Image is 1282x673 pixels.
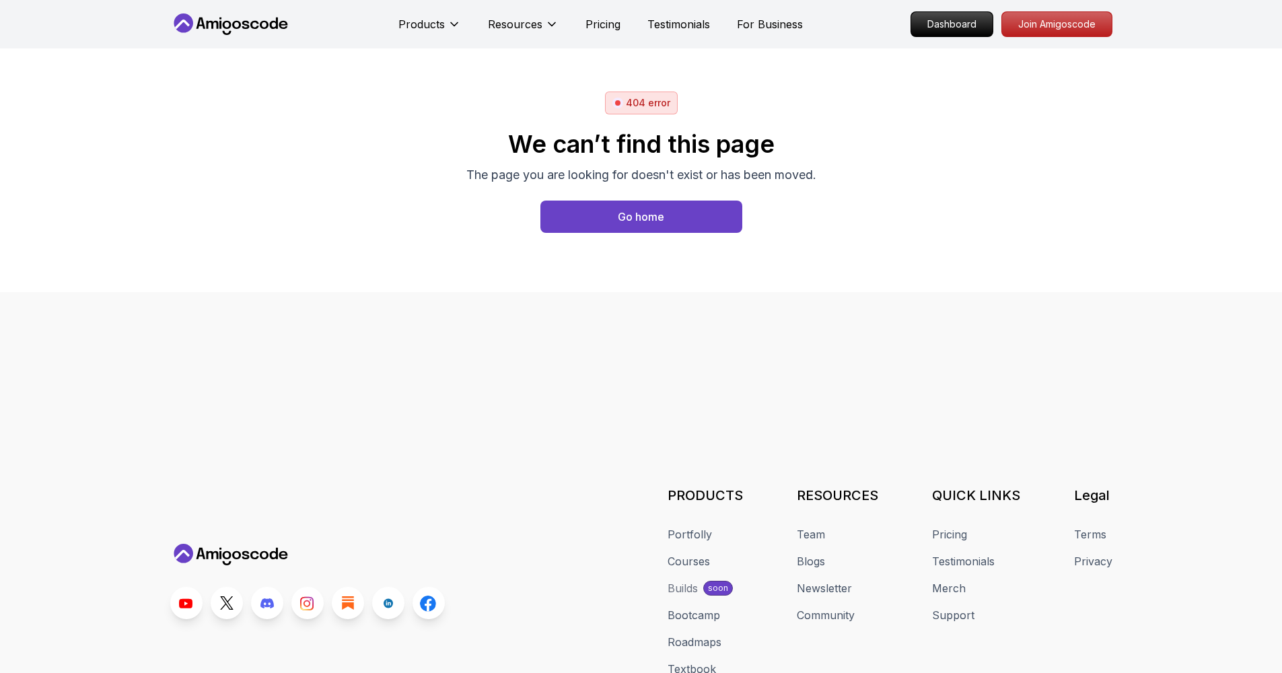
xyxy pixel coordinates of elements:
[488,16,542,32] p: Resources
[291,587,324,619] a: Instagram link
[668,553,710,569] a: Courses
[1074,486,1112,505] h3: Legal
[1074,526,1106,542] a: Terms
[332,587,364,619] a: Blog link
[668,634,721,650] a: Roadmaps
[911,12,993,36] p: Dashboard
[797,486,878,505] h3: RESOURCES
[413,587,445,619] a: Facebook link
[626,96,670,110] p: 404 error
[1074,553,1112,569] a: Privacy
[170,587,203,619] a: Youtube link
[372,587,404,619] a: LinkedIn link
[618,209,664,225] div: Go home
[540,201,742,233] a: Home page
[932,580,966,596] a: Merch
[932,526,967,542] a: Pricing
[647,16,710,32] a: Testimonials
[708,583,728,594] p: soon
[398,16,445,32] p: Products
[797,526,825,542] a: Team
[668,607,720,623] a: Bootcamp
[466,166,816,184] p: The page you are looking for doesn't exist or has been moved.
[932,486,1020,505] h3: QUICK LINKS
[932,607,974,623] a: Support
[797,553,825,569] a: Blogs
[797,607,855,623] a: Community
[251,587,283,619] a: Discord link
[540,201,742,233] button: Go home
[466,131,816,157] h2: We can’t find this page
[211,587,243,619] a: Twitter link
[668,580,698,596] div: Builds
[585,16,620,32] a: Pricing
[797,580,852,596] a: Newsletter
[1001,11,1112,37] a: Join Amigoscode
[737,16,803,32] a: For Business
[932,553,995,569] a: Testimonials
[398,16,461,43] button: Products
[668,526,712,542] a: Portfolly
[668,486,743,505] h3: PRODUCTS
[911,11,993,37] a: Dashboard
[488,16,559,43] button: Resources
[1002,12,1112,36] p: Join Amigoscode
